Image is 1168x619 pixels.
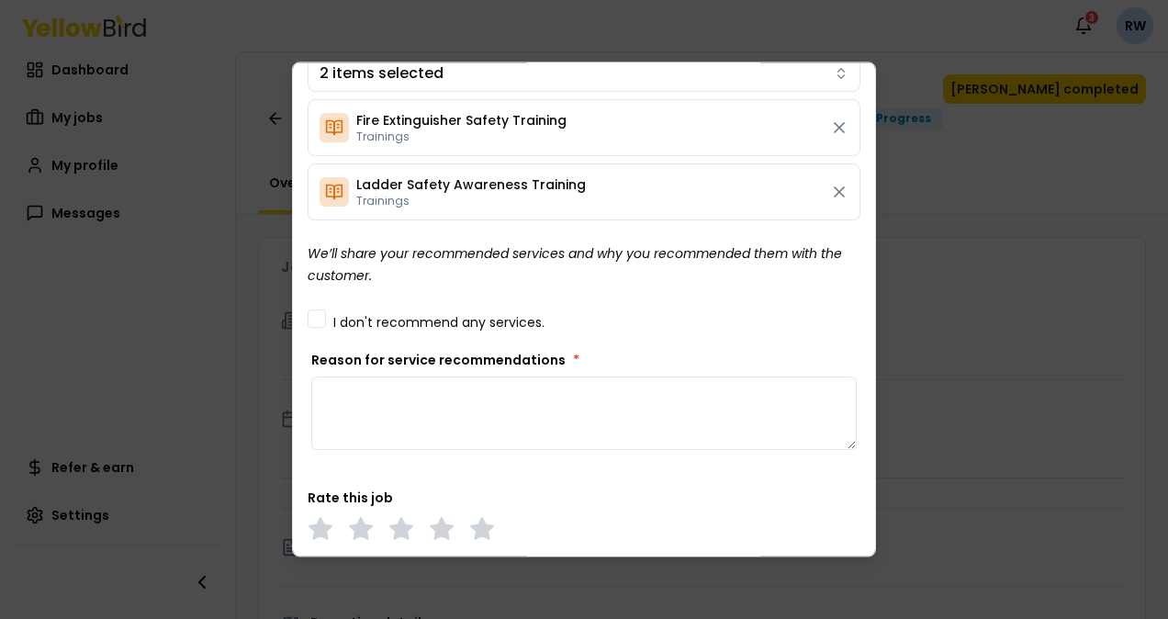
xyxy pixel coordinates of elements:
[356,129,567,144] span: Trainings
[356,175,586,194] span: Ladder Safety Awareness Training
[311,351,579,369] label: Reason for service recommendations
[308,55,860,92] button: 2 items selected
[356,194,586,208] span: Trainings
[308,244,842,285] i: We’ll share your recommended services and why you recommended them with the customer.
[333,316,545,329] label: I don't recommend any services.
[320,62,444,84] span: 2 items selected
[356,111,567,129] span: Fire Extinguisher Safety Training
[308,489,393,507] label: Rate this job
